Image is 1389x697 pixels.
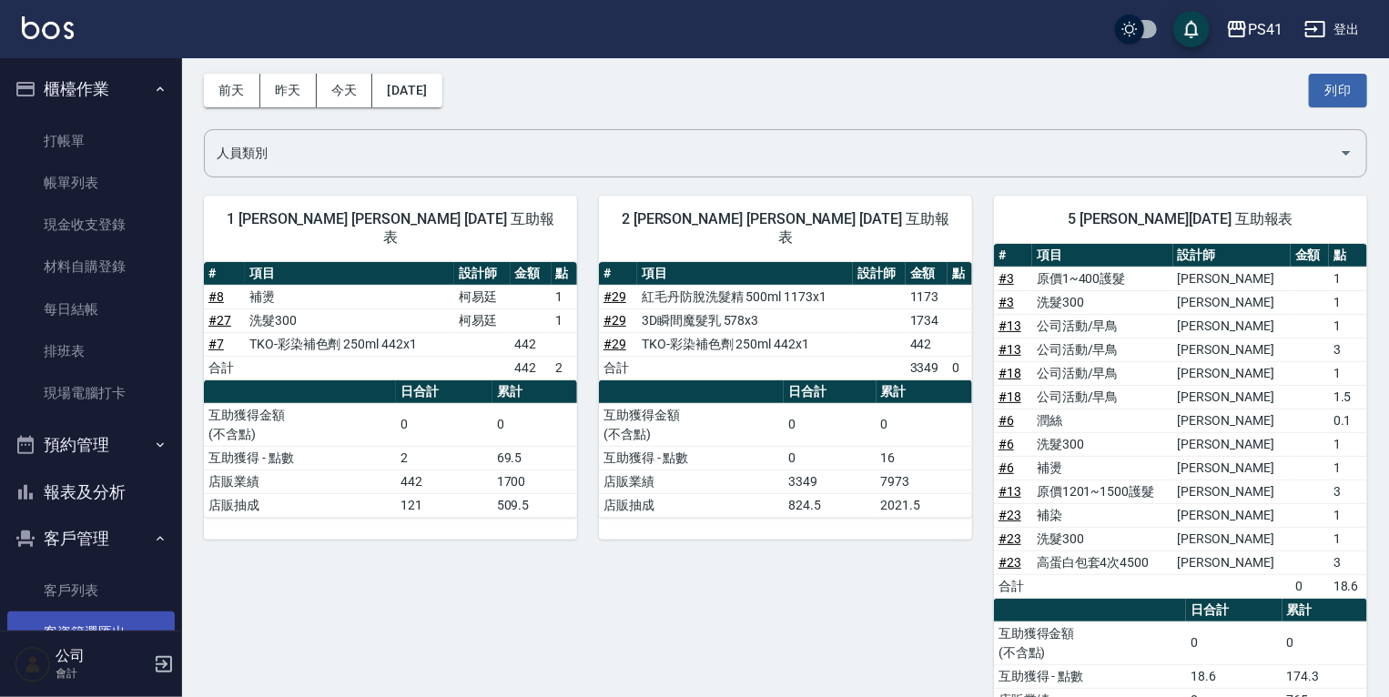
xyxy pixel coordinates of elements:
td: 0 [1186,621,1283,664]
td: 互助獲得金額 (不含點) [599,403,784,446]
td: TKO-彩染補色劑 250ml 442x1 [245,332,454,356]
td: [PERSON_NAME] [1173,527,1291,551]
a: #27 [208,313,231,328]
td: 合計 [994,574,1032,598]
th: 日合計 [1186,599,1283,622]
td: 1700 [492,470,577,493]
td: 原價1201~1500護髮 [1032,480,1173,503]
button: Open [1332,138,1361,167]
td: 公司活動/早鳥 [1032,385,1173,409]
td: 合計 [599,356,637,379]
button: 報表及分析 [7,469,175,516]
td: 1 [1329,527,1367,551]
td: 紅毛丹防脫洗髮精 500ml 1173x1 [637,285,853,308]
td: 高蛋白包套4次4500 [1032,551,1173,574]
td: 1 [552,308,577,332]
a: 打帳單 [7,120,175,162]
a: #29 [603,313,626,328]
a: #3 [999,271,1014,286]
td: 7973 [877,470,972,493]
a: #23 [999,555,1021,570]
a: #23 [999,508,1021,522]
td: 1 [1329,314,1367,338]
button: 客戶管理 [7,515,175,562]
a: 現金收支登錄 [7,204,175,246]
td: [PERSON_NAME] [1173,409,1291,432]
td: 潤絲 [1032,409,1173,432]
th: 項目 [637,262,853,286]
th: 點 [948,262,972,286]
button: 前天 [204,74,260,107]
a: 帳單列表 [7,162,175,204]
th: 點 [1329,244,1367,268]
td: 互助獲得 - 點數 [204,446,396,470]
th: # [599,262,637,286]
td: 69.5 [492,446,577,470]
td: 3D瞬間魔髮乳 578x3 [637,308,853,332]
a: 材料自購登錄 [7,246,175,288]
input: 人員名稱 [212,137,1332,169]
a: #13 [999,318,1021,333]
td: 3 [1329,480,1367,503]
td: 1 [1329,267,1367,290]
td: 補燙 [245,285,454,308]
h5: 公司 [56,647,148,665]
td: 公司活動/早鳥 [1032,338,1173,361]
td: 2 [552,356,577,379]
a: 每日結帳 [7,288,175,330]
button: 列印 [1309,74,1367,107]
td: [PERSON_NAME] [1173,338,1291,361]
td: 洗髮300 [245,308,454,332]
td: 174.3 [1283,664,1367,688]
td: 店販抽成 [204,493,396,517]
td: 18.6 [1329,574,1367,598]
td: [PERSON_NAME] [1173,503,1291,527]
td: 442 [906,332,948,356]
td: 1734 [906,308,948,332]
td: 3 [1329,338,1367,361]
a: #13 [999,342,1021,357]
td: 442 [511,332,552,356]
th: 日合計 [784,380,877,404]
td: [PERSON_NAME] [1173,361,1291,385]
span: 5 [PERSON_NAME][DATE] 互助報表 [1016,210,1345,228]
td: [PERSON_NAME] [1173,314,1291,338]
table: a dense table [599,380,972,518]
td: 3349 [784,470,877,493]
td: 合計 [204,356,245,379]
td: 店販業績 [204,470,396,493]
td: 1 [1329,432,1367,456]
td: 0 [1283,621,1367,664]
td: 柯易廷 [454,308,511,332]
td: 0 [948,356,972,379]
td: 18.6 [1186,664,1283,688]
td: [PERSON_NAME] [1173,432,1291,456]
a: #6 [999,437,1014,451]
td: 121 [396,493,492,517]
table: a dense table [204,262,577,380]
div: PS41 [1248,18,1283,41]
td: 洗髮300 [1032,290,1173,314]
a: #7 [208,337,224,351]
a: #29 [603,289,626,304]
td: 補染 [1032,503,1173,527]
th: 日合計 [396,380,492,404]
th: 累計 [1283,599,1367,622]
span: 1 [PERSON_NAME] [PERSON_NAME] [DATE] 互助報表 [226,210,555,247]
td: 公司活動/早鳥 [1032,361,1173,385]
td: [PERSON_NAME] [1173,551,1291,574]
th: # [204,262,245,286]
td: [PERSON_NAME] [1173,480,1291,503]
td: 互助獲得金額 (不含點) [994,621,1186,664]
td: 1 [1329,361,1367,385]
th: 設計師 [1173,244,1291,268]
td: 店販業績 [599,470,784,493]
th: 累計 [492,380,577,404]
img: Logo [22,16,74,39]
td: 0 [1291,574,1329,598]
th: 項目 [1032,244,1173,268]
td: 互助獲得 - 點數 [599,446,784,470]
th: 設計師 [853,262,906,286]
th: 金額 [906,262,948,286]
table: a dense table [599,262,972,380]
